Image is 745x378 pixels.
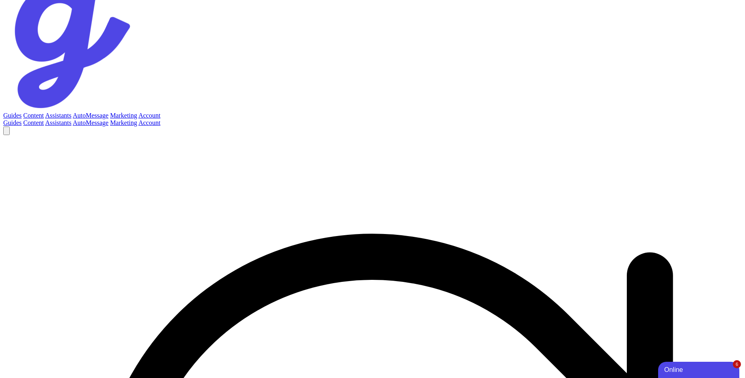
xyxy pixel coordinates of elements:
a: Marketing [110,112,137,119]
a: Guides [3,119,22,126]
a: Account [138,112,160,119]
a: Account [138,119,160,126]
a: AutoMessage [73,119,108,126]
a: Assistants [45,119,71,126]
a: Content [23,119,44,126]
a: Marketing [110,119,137,126]
a: Content [23,112,44,119]
iframe: chat widget [658,360,741,378]
a: Assistants [45,112,71,119]
a: Guides [3,112,22,119]
a: AutoMessage [73,112,108,119]
button: Notifications [3,127,10,135]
